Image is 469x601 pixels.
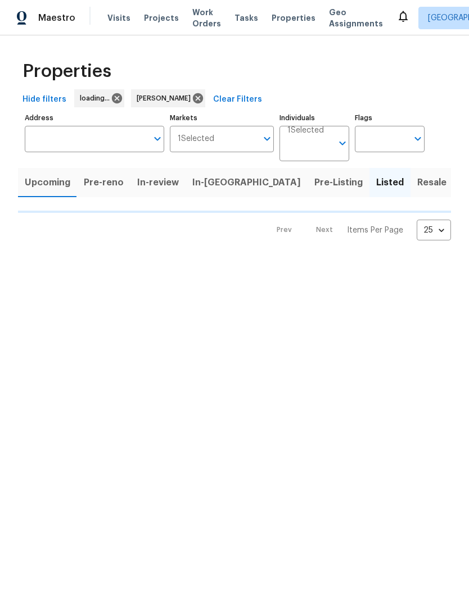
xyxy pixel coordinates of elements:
span: In-[GEOGRAPHIC_DATA] [192,175,301,190]
span: In-review [137,175,179,190]
button: Clear Filters [209,89,267,110]
span: Projects [144,12,179,24]
span: Pre-Listing [314,175,363,190]
span: loading... [80,93,114,104]
span: Work Orders [192,7,221,29]
label: Flags [355,115,425,121]
label: Markets [170,115,274,121]
button: Open [410,131,426,147]
div: [PERSON_NAME] [131,89,205,107]
span: Clear Filters [213,93,262,107]
label: Individuals [279,115,349,121]
span: Visits [107,12,130,24]
button: Open [259,131,275,147]
nav: Pagination Navigation [266,220,451,240]
span: Geo Assignments [329,7,383,29]
span: Resale [417,175,447,190]
span: [PERSON_NAME] [137,93,195,104]
span: Tasks [234,14,258,22]
span: Maestro [38,12,75,24]
span: Properties [272,12,315,24]
span: Hide filters [22,93,66,107]
span: Upcoming [25,175,70,190]
button: Hide filters [18,89,71,110]
div: 25 [417,216,451,245]
p: Items Per Page [347,225,403,236]
button: Open [335,135,350,151]
div: loading... [74,89,124,107]
span: Pre-reno [84,175,124,190]
span: Listed [376,175,404,190]
button: Open [150,131,165,147]
span: 1 Selected [287,126,324,135]
label: Address [25,115,164,121]
span: Properties [22,66,111,77]
span: 1 Selected [178,134,214,144]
